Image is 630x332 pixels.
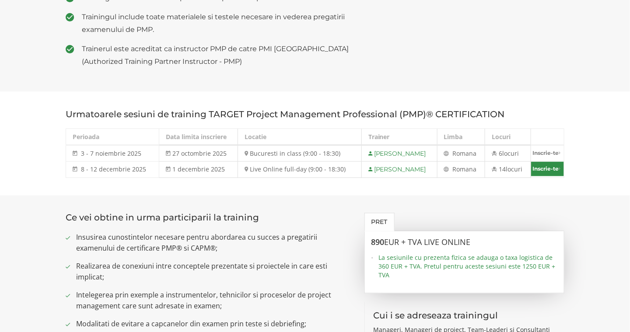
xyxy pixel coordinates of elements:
[76,232,351,254] span: Insusirea cunostintelor necesare pentru abordarea cu succes a pregatirii examenului de certificar...
[238,162,362,178] td: Live Online full-day (9:00 - 18:30)
[453,165,460,174] span: Ro
[506,165,522,174] span: locuri
[238,145,362,162] td: Bucuresti in class (9:00 - 18:30)
[374,311,556,321] h3: Cui i se adreseaza trainingul
[502,149,519,157] span: locuri
[453,149,460,157] span: Ro
[531,146,564,160] a: Inscrie-te
[364,213,395,231] a: Pret
[460,149,477,157] span: mana
[76,290,351,312] span: Intelegerea prin exemple a instrumentelor, tehnicilor si proceselor de project management care su...
[379,254,558,280] span: La sesiunile cu prezenta fizica se adauga o taxa logistica de 360 EUR + TVA. Pretul pentru aceste...
[159,129,238,146] th: Data limita inscriere
[66,213,351,223] h3: Ce vei obtine in urma participarii la training
[361,129,437,146] th: Trainer
[238,129,362,146] th: Locatie
[81,149,141,157] span: 3 - 7 noiembrie 2025
[66,109,564,119] h3: Urmatoarele sesiuni de training TARGET Project Management Professional (PMP)® CERTIFICATION
[66,129,159,146] th: Perioada
[460,165,477,174] span: mana
[485,129,531,146] th: Locuri
[361,145,437,162] td: [PERSON_NAME]
[76,319,351,330] span: Modalitati de evitare a capcanelor din examen prin teste si debriefing;
[371,238,558,247] h3: 890
[81,165,146,174] span: 8 - 12 decembrie 2025
[361,162,437,178] td: [PERSON_NAME]
[159,162,238,178] td: 1 decembrie 2025
[485,162,531,178] td: 14
[82,10,351,36] span: Trainingul include toate materialele si testele necesare in vederea pregatirii examenului de PMP.
[159,145,238,162] td: 27 octombrie 2025
[385,237,471,248] span: EUR + TVA LIVE ONLINE
[485,145,531,162] td: 6
[82,42,351,68] span: Trainerul este acreditat ca instructor PMP de catre PMI [GEOGRAPHIC_DATA] (Authorized Training Pa...
[531,162,564,176] a: Inscrie-te
[76,261,351,283] span: Realizarea de conexiuni intre conceptele prezentate si proiectele in care esti implicat;
[437,129,485,146] th: Limba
